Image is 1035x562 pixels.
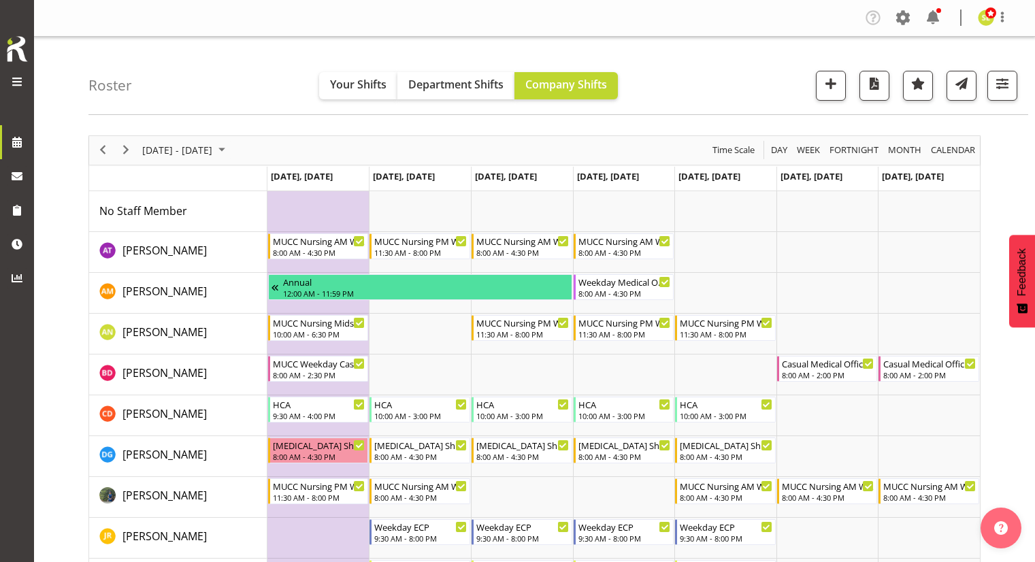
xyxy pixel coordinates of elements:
div: Weekday ECP [680,520,772,533]
div: 8:00 AM - 4:30 PM [883,492,976,503]
span: [DATE], [DATE] [678,170,740,182]
button: Feedback - Show survey [1009,235,1035,327]
div: MUCC Nursing Midshift [273,316,365,329]
a: No Staff Member [99,203,187,219]
div: Alysia Newman-Woods"s event - MUCC Nursing Midshift Begin From Monday, October 27, 2025 at 10:00:... [268,315,369,341]
div: 11:30 AM - 8:00 PM [476,329,569,340]
div: 8:00 AM - 4:30 PM [273,247,365,258]
div: 9:30 AM - 8:00 PM [680,533,772,544]
button: Timeline Week [795,142,823,159]
div: [MEDICAL_DATA] Shift [476,438,569,452]
div: Cordelia Davies"s event - HCA Begin From Wednesday, October 29, 2025 at 10:00:00 AM GMT+13:00 End... [472,397,572,423]
div: 8:00 AM - 4:30 PM [680,451,772,462]
button: Your Shifts [319,72,397,99]
a: [PERSON_NAME] [122,446,207,463]
div: Weekday ECP [578,520,671,533]
a: [PERSON_NAME] [122,283,207,299]
div: MUCC Nursing AM Weekday [680,479,772,493]
span: [PERSON_NAME] [122,406,207,421]
td: Alysia Newman-Woods resource [89,314,267,354]
div: Gloria Varghese"s event - MUCC Nursing PM Weekday Begin From Monday, October 27, 2025 at 11:30:00... [268,478,369,504]
div: MUCC Nursing PM Weekday [578,316,671,329]
button: Timeline Day [769,142,790,159]
td: Cordelia Davies resource [89,395,267,436]
button: Time Scale [710,142,757,159]
button: Next [117,142,135,159]
div: 10:00 AM - 6:30 PM [273,329,365,340]
div: 11:30 AM - 8:00 PM [374,247,467,258]
div: 9:30 AM - 8:00 PM [578,533,671,544]
td: Alexandra Madigan resource [89,273,267,314]
div: Cordelia Davies"s event - HCA Begin From Tuesday, October 28, 2025 at 10:00:00 AM GMT+13:00 Ends ... [369,397,470,423]
span: [PERSON_NAME] [122,529,207,544]
div: Beata Danielek"s event - Casual Medical Officer Weekend Begin From Sunday, November 2, 2025 at 8:... [878,356,979,382]
div: Agnes Tyson"s event - MUCC Nursing AM Weekday Begin From Monday, October 27, 2025 at 8:00:00 AM G... [268,233,369,259]
div: 11:30 AM - 8:00 PM [273,492,365,503]
span: Company Shifts [525,77,607,92]
div: MUCC Nursing PM Weekday [374,234,467,248]
div: MUCC Nursing AM Weekday [273,234,365,248]
span: Time Scale [711,142,756,159]
a: [PERSON_NAME] [122,365,207,381]
div: MUCC Nursing AM Weekends [883,479,976,493]
div: Deo Garingalao"s event - Haemodialysis Shift Begin From Monday, October 27, 2025 at 8:00:00 AM GM... [268,437,369,463]
button: Send a list of all shifts for the selected filtered period to all rostered employees. [947,71,976,101]
button: Filter Shifts [987,71,1017,101]
div: 9:30 AM - 8:00 PM [374,533,467,544]
button: October 2025 [140,142,231,159]
span: Fortnight [828,142,880,159]
span: [PERSON_NAME] [122,365,207,380]
div: 10:00 AM - 3:00 PM [476,410,569,421]
span: Your Shifts [330,77,387,92]
div: Cordelia Davies"s event - HCA Begin From Friday, October 31, 2025 at 10:00:00 AM GMT+13:00 Ends A... [675,397,776,423]
span: [DATE], [DATE] [577,170,639,182]
div: Oct 27 - Nov 02, 2025 [137,136,233,165]
img: sarah-edwards11800.jpg [978,10,994,26]
span: [PERSON_NAME] [122,447,207,462]
div: 8:00 AM - 4:30 PM [578,451,671,462]
div: 8:00 AM - 4:30 PM [476,451,569,462]
td: Gloria Varghese resource [89,477,267,518]
div: MUCC Nursing PM Weekday [680,316,772,329]
img: help-xxl-2.png [994,521,1008,535]
div: HCA [578,397,671,411]
div: Alexandra Madigan"s event - Weekday Medical Officer Begin From Thursday, October 30, 2025 at 8:00... [574,274,674,300]
div: 12:00 AM - 11:59 PM [283,288,569,299]
div: Casual Medical Officer Weekend [883,357,976,370]
div: 9:30 AM - 4:00 PM [273,410,365,421]
span: No Staff Member [99,203,187,218]
div: 10:00 AM - 3:00 PM [374,410,467,421]
span: [DATE], [DATE] [373,170,435,182]
div: next period [114,136,137,165]
span: [DATE], [DATE] [882,170,944,182]
div: Gloria Varghese"s event - MUCC Nursing AM Weekends Begin From Sunday, November 2, 2025 at 8:00:00... [878,478,979,504]
div: Deo Garingalao"s event - Haemodialysis Shift Begin From Tuesday, October 28, 2025 at 8:00:00 AM G... [369,437,470,463]
div: 8:00 AM - 2:00 PM [883,369,976,380]
div: 8:00 AM - 4:30 PM [273,451,365,462]
h4: Roster [88,78,132,93]
span: Month [887,142,923,159]
span: [DATE], [DATE] [475,170,537,182]
button: Department Shifts [397,72,514,99]
div: Weekday ECP [476,520,569,533]
button: Previous [94,142,112,159]
div: 8:00 AM - 4:30 PM [374,492,467,503]
div: Beata Danielek"s event - Casual Medical Officer Weekend Begin From Saturday, November 1, 2025 at ... [777,356,878,382]
div: Alysia Newman-Woods"s event - MUCC Nursing PM Weekday Begin From Friday, October 31, 2025 at 11:3... [675,315,776,341]
div: 8:00 AM - 2:30 PM [273,369,365,380]
div: 8:00 AM - 4:30 PM [374,451,467,462]
div: MUCC Weekday Casual Dr [273,357,365,370]
span: [DATE], [DATE] [271,170,333,182]
span: calendar [930,142,976,159]
div: Casual Medical Officer Weekend [782,357,874,370]
span: Day [770,142,789,159]
button: Add a new shift [816,71,846,101]
div: HCA [273,397,365,411]
td: Beata Danielek resource [89,354,267,395]
div: 8:00 AM - 2:00 PM [782,369,874,380]
div: Agnes Tyson"s event - MUCC Nursing AM Weekday Begin From Thursday, October 30, 2025 at 8:00:00 AM... [574,233,674,259]
td: Deo Garingalao resource [89,436,267,477]
div: Agnes Tyson"s event - MUCC Nursing AM Weekday Begin From Wednesday, October 29, 2025 at 8:00:00 A... [472,233,572,259]
div: Jacinta Rangi"s event - Weekday ECP Begin From Thursday, October 30, 2025 at 9:30:00 AM GMT+13:00... [574,519,674,545]
span: Feedback [1016,248,1028,296]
